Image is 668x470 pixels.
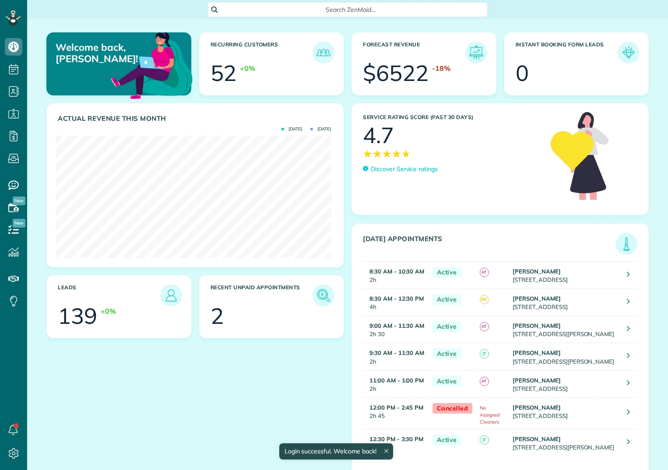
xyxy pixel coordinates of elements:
[363,114,542,120] h3: Service Rating score (past 30 days)
[510,370,620,397] td: [STREET_ADDRESS]
[369,349,424,356] strong: 9:30 AM - 11:30 AM
[58,284,160,306] h3: Leads
[279,443,393,459] div: Login successful. Welcome back!
[211,305,224,327] div: 2
[516,62,529,84] div: 0
[13,196,25,205] span: New
[513,435,561,442] strong: [PERSON_NAME]
[620,44,637,61] img: icon_form_leads-04211a6a04a5b2264e4ee56bc0799ec3eb69b7e499cbb523a139df1d13a81ae0.png
[510,289,620,316] td: [STREET_ADDRESS]
[363,429,428,456] td: 3h
[109,22,194,107] img: dashboard_welcome-42a62b7d889689a78055ac9021e634bf52bae3f8056760290aed330b23ab8690.png
[369,322,424,329] strong: 9:00 AM - 11:30 AM
[382,146,392,161] span: ★
[13,219,25,228] span: New
[513,268,561,275] strong: [PERSON_NAME]
[240,63,255,74] div: +0%
[56,42,144,65] p: Welcome back, [PERSON_NAME]!
[480,405,500,425] span: No Assigned Cleaners
[58,115,334,123] h3: Actual Revenue this month
[468,44,485,61] img: icon_forecast_revenue-8c13a41c7ed35a8dcfafea3cbb826a0462acb37728057bba2d056411b612bbbe.png
[618,235,635,253] img: icon_todays_appointments-901f7ab196bb0bea1936b74009e4eb5ffbc2d2711fa7634e0d609ed5ef32b18b.png
[510,262,620,289] td: [STREET_ADDRESS]
[480,322,489,331] span: AT
[315,44,332,61] img: icon_recurring_customers-cf858462ba22bcd05b5a5880d41d6543d210077de5bb9ebc9590e49fd87d84ed.png
[480,295,489,304] span: MC
[513,295,561,302] strong: [PERSON_NAME]
[510,316,620,343] td: [STREET_ADDRESS][PERSON_NAME]
[432,267,461,278] span: Active
[211,42,313,63] h3: Recurring Customers
[480,349,489,358] span: JT
[363,370,428,397] td: 2h
[315,287,332,304] img: icon_unpaid_appointments-47b8ce3997adf2238b356f14209ab4cced10bd1f174958f3ca8f1d0dd7fffeee.png
[363,146,373,161] span: ★
[401,146,411,161] span: ★
[363,62,429,84] div: $6522
[513,322,561,329] strong: [PERSON_NAME]
[513,404,561,411] strong: [PERSON_NAME]
[369,268,424,275] strong: 8:30 AM - 10:30 AM
[510,343,620,370] td: [STREET_ADDRESS][PERSON_NAME]
[369,295,424,302] strong: 8:30 AM - 12:30 PM
[363,316,428,343] td: 2h 30
[369,377,424,384] strong: 11:00 AM - 1:00 PM
[369,404,423,411] strong: 12:00 PM - 2:45 PM
[432,63,450,74] div: -18%
[101,306,116,316] div: +0%
[281,127,302,131] span: [DATE]
[513,377,561,384] strong: [PERSON_NAME]
[162,287,180,304] img: icon_leads-1bed01f49abd5b7fead27621c3d59655bb73ed531f8eeb49469d10e621d6b896.png
[363,235,615,255] h3: [DATE] Appointments
[211,284,313,306] h3: Recent unpaid appointments
[363,289,428,316] td: 4h
[363,343,428,370] td: 2h
[432,321,461,332] span: Active
[363,124,394,146] div: 4.7
[373,146,382,161] span: ★
[510,429,620,456] td: [STREET_ADDRESS][PERSON_NAME]
[432,294,461,305] span: Active
[363,42,465,63] h3: Forecast Revenue
[310,127,331,131] span: [DATE]
[513,349,561,356] strong: [PERSON_NAME]
[432,348,461,359] span: Active
[369,435,423,442] strong: 12:30 PM - 3:30 PM
[432,435,461,445] span: Active
[510,397,620,429] td: [STREET_ADDRESS]
[211,62,237,84] div: 52
[432,403,473,414] span: Cancelled
[432,376,461,387] span: Active
[480,377,489,386] span: AT
[516,42,618,63] h3: Instant Booking Form Leads
[371,165,438,174] p: Discover Service ratings
[392,146,401,161] span: ★
[480,268,489,277] span: AT
[363,262,428,289] td: 2h
[363,397,428,429] td: 2h 45
[58,305,97,327] div: 139
[480,435,489,445] span: JT
[363,165,438,174] a: Discover Service ratings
